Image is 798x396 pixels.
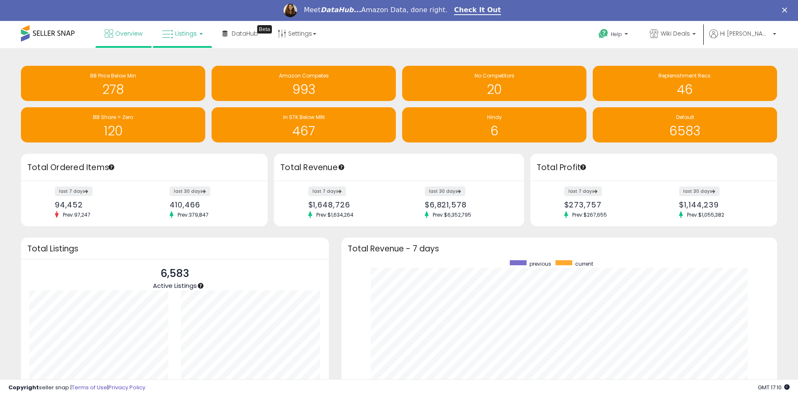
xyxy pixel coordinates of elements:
span: current [575,260,593,267]
a: In STK Below MIN 467 [212,107,396,142]
a: No Competitors 20 [402,66,586,101]
span: BB Share = Zero [93,114,133,121]
h3: Total Ordered Items [27,162,261,173]
span: BB Price Below Min [90,72,136,79]
a: BB Price Below Min 278 [21,66,205,101]
a: Default 6583 [593,107,777,142]
label: last 30 days [679,186,720,196]
strong: Copyright [8,383,39,391]
div: Close [782,8,790,13]
span: Prev: 97,247 [59,211,95,218]
span: No Competitors [475,72,514,79]
div: Tooltip anchor [338,163,345,171]
div: Meet Amazon Data, done right. [304,6,447,14]
span: Listings [175,29,197,38]
a: Privacy Policy [108,383,145,391]
div: Tooltip anchor [579,163,587,171]
a: BB Share = Zero 120 [21,107,205,142]
label: last 7 days [564,186,602,196]
a: DataHub [216,21,264,46]
a: Hi [PERSON_NAME] [709,29,776,48]
label: last 30 days [170,186,210,196]
h3: Total Profit [537,162,771,173]
a: Listings [156,21,209,46]
span: Prev: $6,352,795 [429,211,475,218]
span: Prev: $1,055,382 [683,211,728,218]
h1: 120 [25,124,201,138]
span: Default [676,114,694,121]
div: $6,821,578 [425,200,509,209]
label: last 7 days [55,186,93,196]
span: DataHub [232,29,258,38]
label: last 7 days [308,186,346,196]
label: last 30 days [425,186,465,196]
div: $273,757 [564,200,648,209]
div: Tooltip anchor [257,25,272,34]
i: Get Help [598,28,609,39]
h3: Total Revenue - 7 days [348,246,771,252]
span: Hi [PERSON_NAME] [720,29,770,38]
span: Active Listings [153,281,197,290]
a: Hindy 6 [402,107,586,142]
div: 94,452 [55,200,138,209]
a: Check It Out [454,6,501,15]
div: Tooltip anchor [197,282,204,290]
i: DataHub... [320,6,361,14]
a: Amazon Competes 993 [212,66,396,101]
span: previous [529,260,551,267]
h1: 6 [406,124,582,138]
h3: Total Revenue [280,162,518,173]
span: Help [611,31,622,38]
a: Help [592,22,636,48]
a: Settings [271,21,323,46]
h1: 467 [216,124,392,138]
div: $1,144,239 [679,200,762,209]
h1: 993 [216,83,392,96]
a: Replenishment Recs. 46 [593,66,777,101]
h1: 20 [406,83,582,96]
p: 6,583 [153,266,197,282]
h1: 6583 [597,124,773,138]
img: Profile image for Georgie [284,4,297,17]
h1: 46 [597,83,773,96]
a: Overview [98,21,149,46]
span: Prev: $267,655 [568,211,611,218]
div: $1,648,726 [308,200,393,209]
span: Amazon Competes [279,72,329,79]
h3: Total Listings [27,246,323,252]
div: Tooltip anchor [108,163,115,171]
a: Terms of Use [72,383,107,391]
span: Hindy [487,114,502,121]
span: Replenishment Recs. [659,72,712,79]
span: Overview [115,29,142,38]
span: Prev: $1,634,264 [312,211,358,218]
h1: 278 [25,83,201,96]
span: Prev: 379,847 [173,211,213,218]
span: Wiki Deals [661,29,690,38]
a: Wiki Deals [643,21,702,48]
div: seller snap | | [8,384,145,392]
span: In STK Below MIN [283,114,325,121]
span: 2025-09-9 17:10 GMT [758,383,790,391]
div: 410,466 [170,200,253,209]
